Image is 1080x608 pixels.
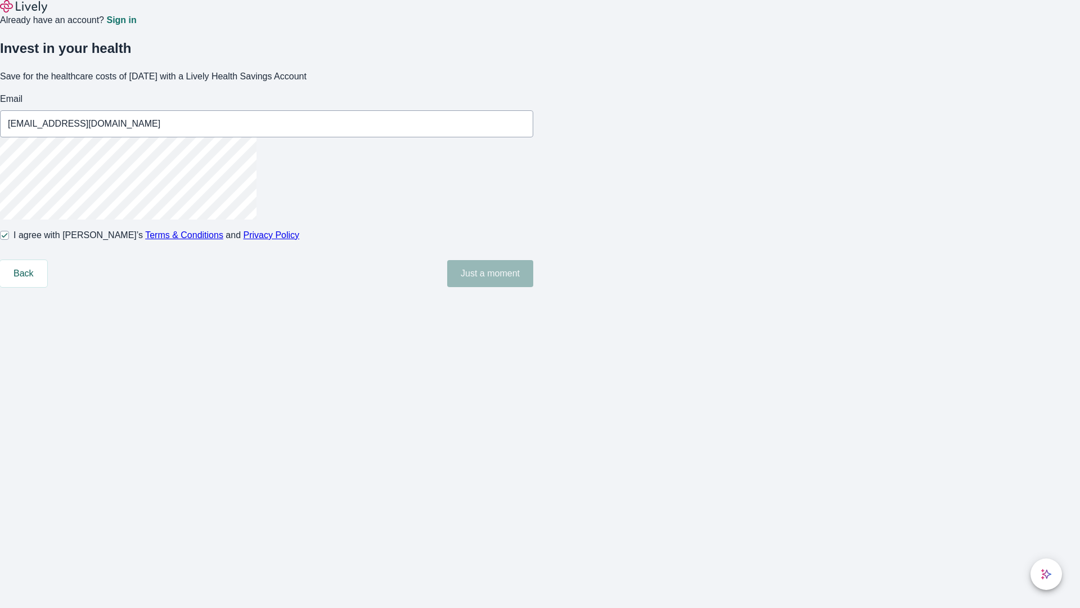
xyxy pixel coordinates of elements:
[13,229,299,242] span: I agree with [PERSON_NAME]’s and
[244,230,300,240] a: Privacy Policy
[1041,569,1052,580] svg: Lively AI Assistant
[1030,558,1062,590] button: chat
[106,16,136,25] a: Sign in
[145,230,223,240] a: Terms & Conditions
